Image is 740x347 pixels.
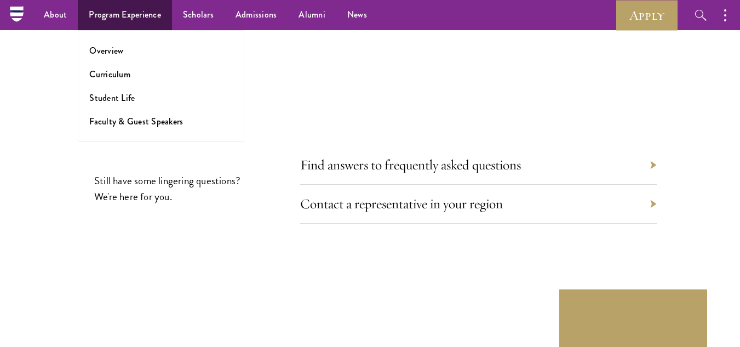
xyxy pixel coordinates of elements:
[89,92,135,104] a: Student Life
[89,68,130,81] a: Curriculum
[89,115,183,128] a: Faculty & Guest Speakers
[89,44,123,57] a: Overview
[94,173,242,204] p: Still have some lingering questions? We're here for you.
[300,195,503,212] a: Contact a representative in your region
[300,156,521,173] a: Find answers to frequently asked questions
